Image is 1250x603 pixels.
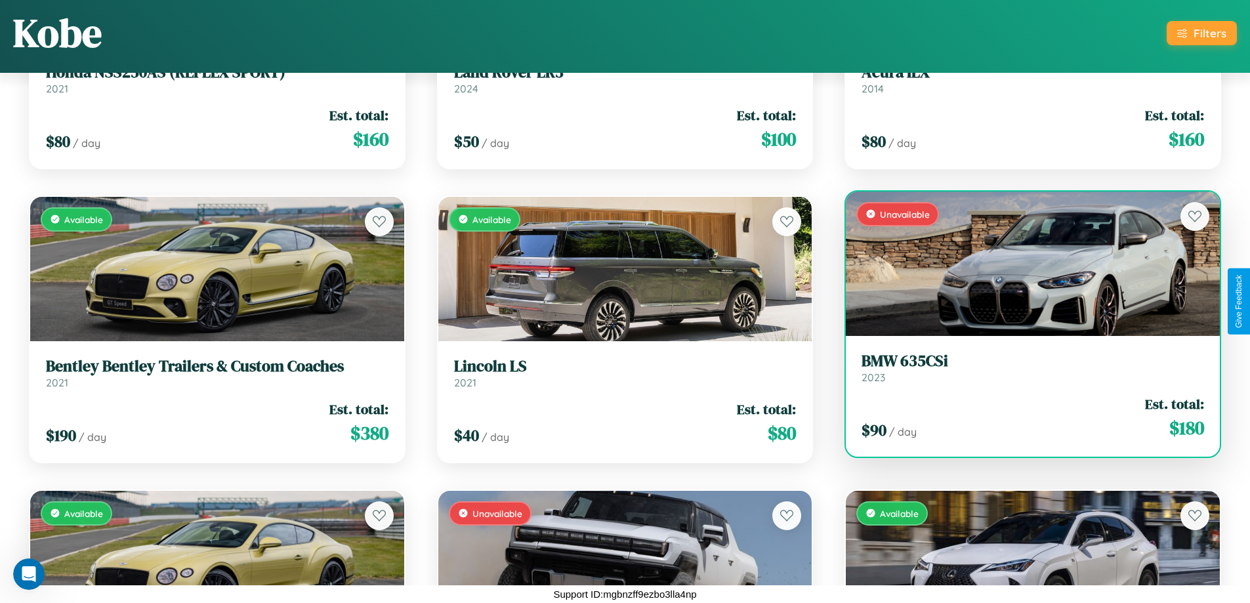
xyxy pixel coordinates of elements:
a: Lincoln LS2021 [454,357,797,389]
a: Land Rover LR32024 [454,63,797,95]
span: 2024 [454,82,478,95]
span: $ 50 [454,131,479,152]
span: $ 80 [768,420,796,446]
span: 2021 [454,376,476,389]
span: Unavailable [472,508,522,519]
span: Est. total: [1145,106,1204,125]
span: 2021 [46,82,68,95]
span: Est. total: [329,106,388,125]
a: Bentley Bentley Trailers & Custom Coaches2021 [46,357,388,389]
div: Give Feedback [1234,275,1243,328]
span: Unavailable [880,209,930,220]
span: Available [472,214,511,225]
span: / day [888,136,916,150]
span: $ 380 [350,420,388,446]
span: $ 100 [761,126,796,152]
span: / day [889,425,917,438]
h3: Lincoln LS [454,357,797,376]
span: Available [880,508,919,519]
span: $ 40 [454,425,479,446]
span: / day [482,136,509,150]
h3: Land Rover LR3 [454,63,797,82]
a: Honda NSS250AS (REFLEX SPORT)2021 [46,63,388,95]
h3: Bentley Bentley Trailers & Custom Coaches [46,357,388,376]
a: BMW 635CSi2023 [862,352,1204,384]
button: Filters [1167,21,1237,45]
span: Available [64,214,103,225]
span: 2014 [862,82,884,95]
span: 2023 [862,371,885,384]
h1: Kobe [13,6,102,60]
div: Filters [1194,26,1226,40]
h3: Honda NSS250AS (REFLEX SPORT) [46,63,388,82]
h3: BMW 635CSi [862,352,1204,371]
span: / day [73,136,100,150]
p: Support ID: mgbnzff9ezbo3lla4np [553,585,696,603]
iframe: Intercom live chat [13,558,45,590]
span: / day [79,430,106,444]
span: Est. total: [1145,394,1204,413]
span: $ 160 [353,126,388,152]
span: Est. total: [737,106,796,125]
span: Est. total: [329,400,388,419]
span: $ 90 [862,419,886,441]
span: $ 160 [1169,126,1204,152]
span: $ 190 [46,425,76,446]
span: $ 80 [862,131,886,152]
span: Est. total: [737,400,796,419]
span: $ 180 [1169,415,1204,441]
span: 2021 [46,376,68,389]
a: Acura ILX2014 [862,63,1204,95]
h3: Acura ILX [862,63,1204,82]
span: $ 80 [46,131,70,152]
span: / day [482,430,509,444]
span: Available [64,508,103,519]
